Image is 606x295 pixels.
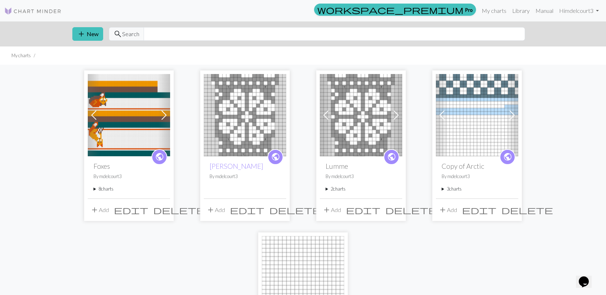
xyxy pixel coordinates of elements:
span: edit [346,205,380,215]
span: add [206,205,215,215]
button: Delete [383,203,439,217]
span: delete [153,205,205,215]
li: My charts [11,52,31,59]
button: Add [88,203,111,217]
button: Add [204,203,227,217]
i: public [155,150,164,164]
img: Arctic [436,74,518,156]
span: delete [385,205,437,215]
p: By mdelcourt3 [442,173,513,180]
button: Edit [460,203,499,217]
a: public [500,149,515,165]
a: [PERSON_NAME] [210,162,263,170]
h2: Copy of Arctic [442,162,513,170]
iframe: chat widget [576,266,599,288]
i: Edit [114,206,148,214]
span: public [503,151,512,162]
button: Delete [151,203,207,217]
button: Edit [227,203,267,217]
a: public [384,149,399,165]
a: Pro [314,4,476,16]
span: search [114,29,122,39]
a: Arctic [436,111,518,118]
a: Lumme [320,111,402,118]
span: add [438,205,447,215]
i: public [271,150,280,164]
button: Delete [499,203,555,217]
a: Foxes [88,111,170,118]
span: Search [122,30,139,38]
button: Add [436,203,460,217]
span: edit [230,205,264,215]
img: Logo [4,7,62,15]
i: public [387,150,396,164]
span: workspace_premium [317,5,463,15]
a: Manual [533,4,556,18]
button: Add [320,203,343,217]
h2: Lumme [326,162,396,170]
i: Edit [230,206,264,214]
span: add [90,205,99,215]
img: Lumme [320,74,402,156]
p: By mdelcourt3 [93,173,164,180]
i: Edit [346,206,380,214]
span: edit [114,205,148,215]
a: public [268,149,283,165]
a: Worwood [204,111,286,118]
img: Foxes [88,74,170,156]
h2: Foxes [93,162,164,170]
button: Edit [111,203,151,217]
a: My charts [479,4,509,18]
summary: 2charts [326,186,396,192]
p: By mdelcourt3 [210,173,280,180]
img: Worwood [204,74,286,156]
a: Arctic [262,273,344,280]
button: Edit [343,203,383,217]
span: public [155,151,164,162]
i: public [503,150,512,164]
span: public [271,151,280,162]
p: By mdelcourt3 [326,173,396,180]
span: public [387,151,396,162]
summary: 3charts [442,186,513,192]
i: Edit [462,206,496,214]
a: Library [509,4,533,18]
button: New [72,27,103,41]
button: Delete [267,203,323,217]
a: public [151,149,167,165]
summary: 8charts [93,186,164,192]
span: edit [462,205,496,215]
a: Himdelcourt3 [556,4,602,18]
span: add [322,205,331,215]
span: delete [269,205,321,215]
span: add [77,29,86,39]
span: delete [501,205,553,215]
